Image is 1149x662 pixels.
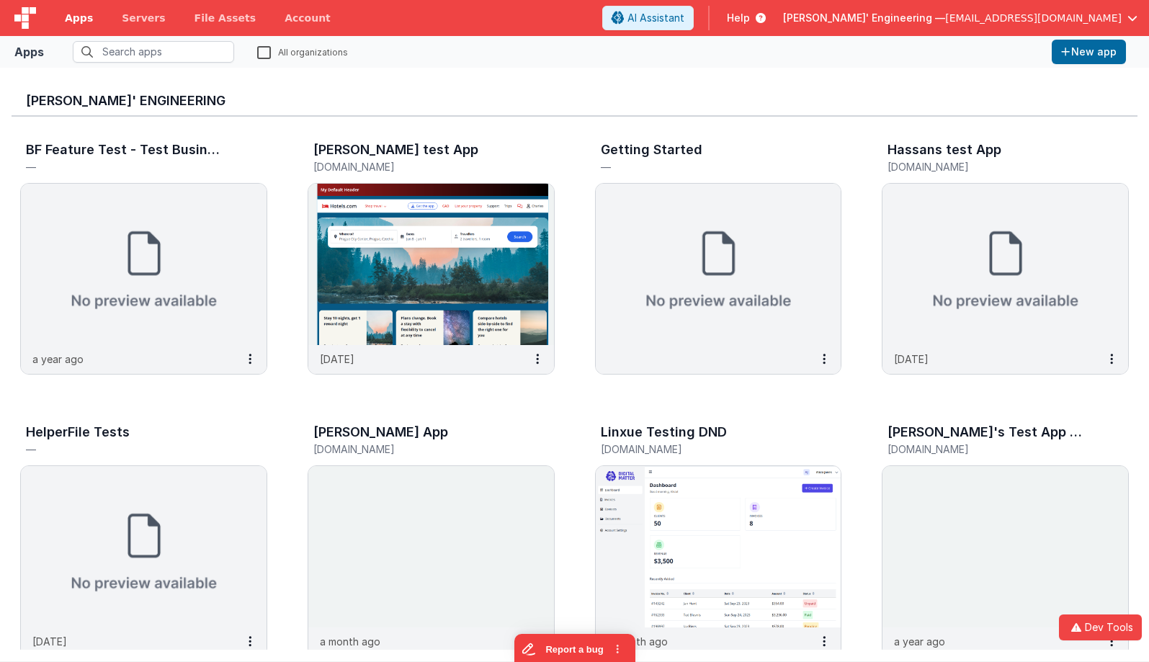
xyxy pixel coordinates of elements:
[73,41,234,63] input: Search apps
[26,94,1123,108] h3: [PERSON_NAME]' Engineering
[65,11,93,25] span: Apps
[1059,614,1142,640] button: Dev Tools
[313,444,519,455] h5: [DOMAIN_NAME]
[32,634,67,649] p: [DATE]
[320,352,354,367] p: [DATE]
[888,425,1088,439] h3: [PERSON_NAME]'s Test App new
[727,11,750,25] span: Help
[26,161,231,172] h5: —
[14,43,44,61] div: Apps
[783,11,945,25] span: [PERSON_NAME]' Engineering —
[257,45,348,58] label: All organizations
[627,11,684,25] span: AI Assistant
[122,11,165,25] span: Servers
[602,6,694,30] button: AI Assistant
[320,634,380,649] p: a month ago
[26,444,231,455] h5: —
[894,352,929,367] p: [DATE]
[313,161,519,172] h5: [DOMAIN_NAME]
[26,425,130,439] h3: HelperFile Tests
[601,143,702,157] h3: Getting Started
[601,444,806,455] h5: [DOMAIN_NAME]
[945,11,1122,25] span: [EMAIL_ADDRESS][DOMAIN_NAME]
[313,425,448,439] h3: [PERSON_NAME] App
[894,634,945,649] p: a year ago
[601,161,806,172] h5: —
[888,444,1093,455] h5: [DOMAIN_NAME]
[888,143,1001,157] h3: Hassans test App
[195,11,256,25] span: File Assets
[601,425,727,439] h3: Linxue Testing DND
[32,352,84,367] p: a year ago
[313,143,478,157] h3: [PERSON_NAME] test App
[1052,40,1126,64] button: New app
[607,634,668,649] p: a month ago
[888,161,1093,172] h5: [DOMAIN_NAME]
[783,11,1137,25] button: [PERSON_NAME]' Engineering — [EMAIL_ADDRESS][DOMAIN_NAME]
[26,143,227,157] h3: BF Feature Test - Test Business File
